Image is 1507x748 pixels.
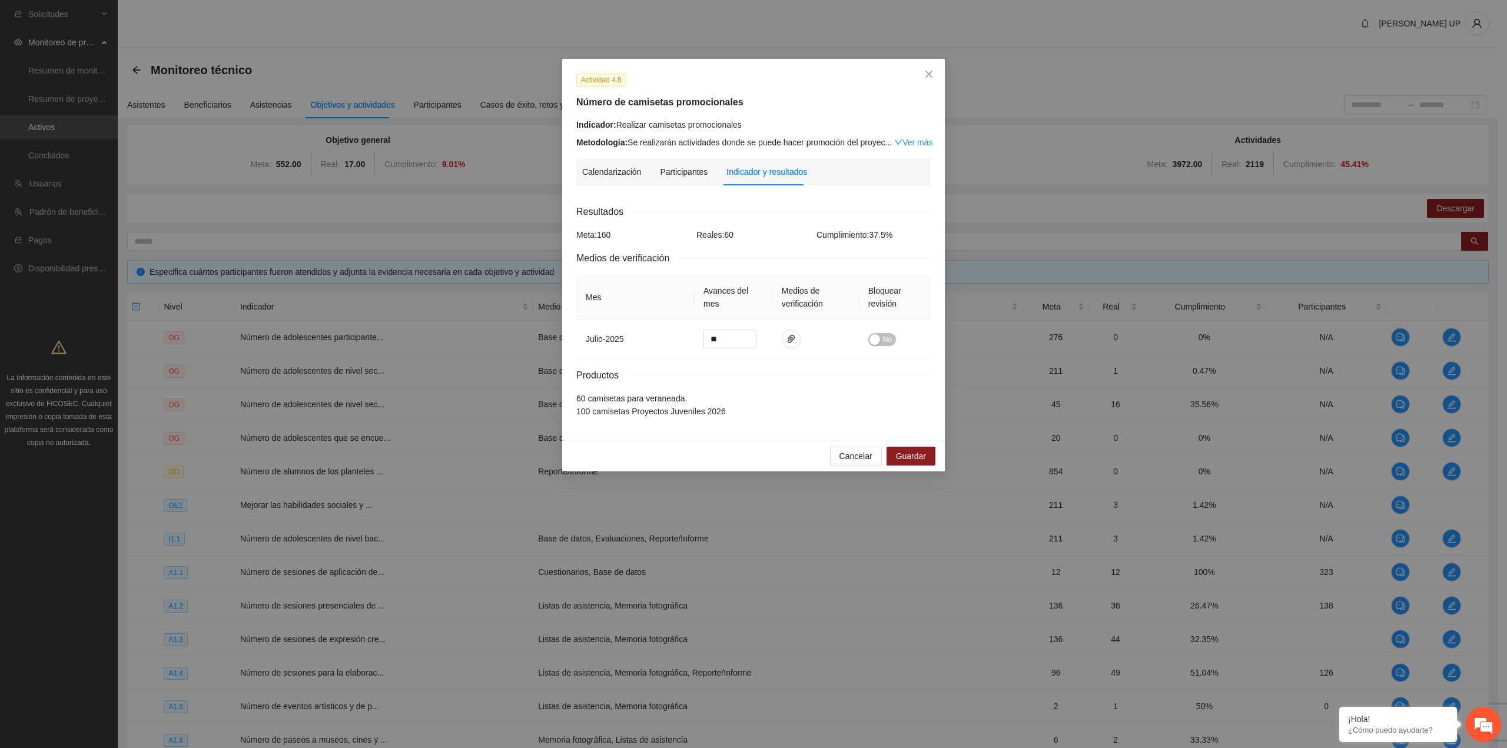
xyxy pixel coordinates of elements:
th: Medios de verificación [772,275,859,320]
div: Realizar camisetas promocionales [576,118,931,131]
span: Actividad 4.8 [576,74,626,87]
span: julio - 2025 [586,334,624,344]
a: Expand [894,138,932,147]
p: ¿Cómo puedo ayudarte? [1348,726,1448,734]
span: Resultados [576,204,633,219]
button: Cancelar [830,447,882,466]
div: Indicador y resultados [726,165,807,178]
span: Cancelar [839,450,872,463]
strong: Indicador: [576,120,616,129]
div: Meta: 160 [573,228,693,241]
span: paper-clip [782,334,800,344]
strong: Metodología: [576,138,628,147]
span: Productos [576,368,628,383]
li: 100 camisetas Proyectos Juveniles 2026 [576,405,931,418]
div: ¡Hola! [1348,714,1448,724]
span: Medios de verificación [576,251,679,265]
span: No [883,333,892,346]
span: Reales: 60 [696,230,733,240]
th: Bloquear revisión [859,275,931,320]
th: Avances del mes [694,275,772,320]
div: Cumplimiento: 37.5 % [814,228,934,241]
span: close [924,69,934,79]
li: 60 camisetas para veraneada. [576,392,931,405]
h5: Número de camisetas promocionales [576,95,931,109]
span: down [894,138,902,147]
span: Guardar [896,450,926,463]
span: ... [885,138,892,147]
div: Calendarización [582,165,641,178]
div: Se realizarán actividades donde se puede hacer promoción del proyec [576,136,931,149]
button: Close [913,59,945,91]
button: Guardar [887,447,935,466]
th: Mes [576,275,694,320]
button: paper-clip [782,330,801,348]
div: Participantes [660,165,708,178]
